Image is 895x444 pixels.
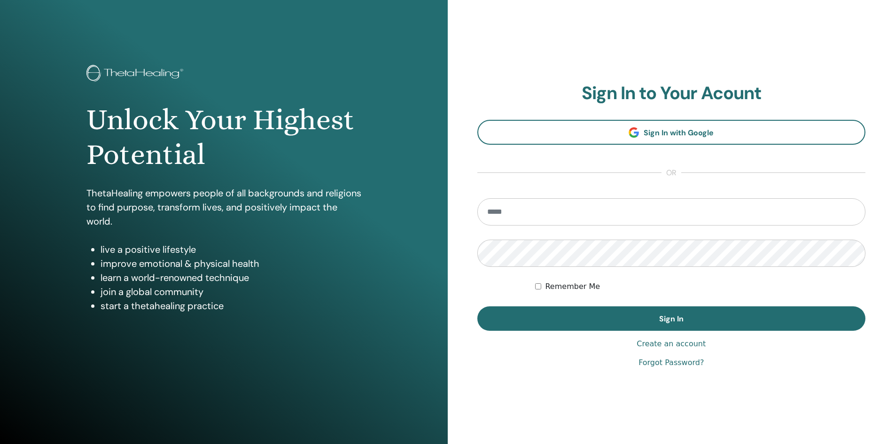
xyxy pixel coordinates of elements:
[101,285,361,299] li: join a global community
[659,314,684,324] span: Sign In
[644,128,714,138] span: Sign In with Google
[638,357,704,368] a: Forgot Password?
[477,83,866,104] h2: Sign In to Your Acount
[477,306,866,331] button: Sign In
[535,281,865,292] div: Keep me authenticated indefinitely or until I manually logout
[101,271,361,285] li: learn a world-renowned technique
[101,299,361,313] li: start a thetahealing practice
[101,242,361,257] li: live a positive lifestyle
[86,186,361,228] p: ThetaHealing empowers people of all backgrounds and religions to find purpose, transform lives, a...
[101,257,361,271] li: improve emotional & physical health
[545,281,600,292] label: Remember Me
[477,120,866,145] a: Sign In with Google
[86,102,361,172] h1: Unlock Your Highest Potential
[662,167,681,179] span: or
[637,338,706,350] a: Create an account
